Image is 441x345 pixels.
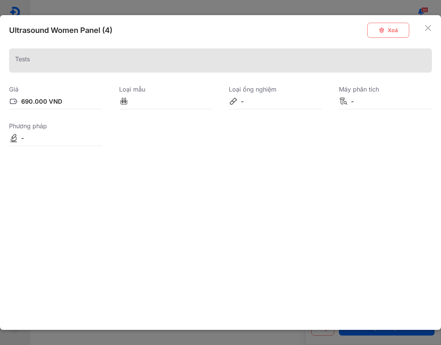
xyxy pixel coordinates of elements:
div: Phương pháp [9,121,102,131]
div: Loại ống nghiệm [229,85,322,94]
div: Tests [15,54,426,64]
div: 690.000 VND [21,97,62,106]
div: Máy phân tích [339,85,432,94]
div: Giá [9,85,102,94]
div: Loại mẫu [119,85,212,94]
div: Ultrasound Women Panel (4) [9,25,112,36]
div: - [241,97,244,106]
div: - [351,97,354,106]
button: Xoá [367,23,409,38]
